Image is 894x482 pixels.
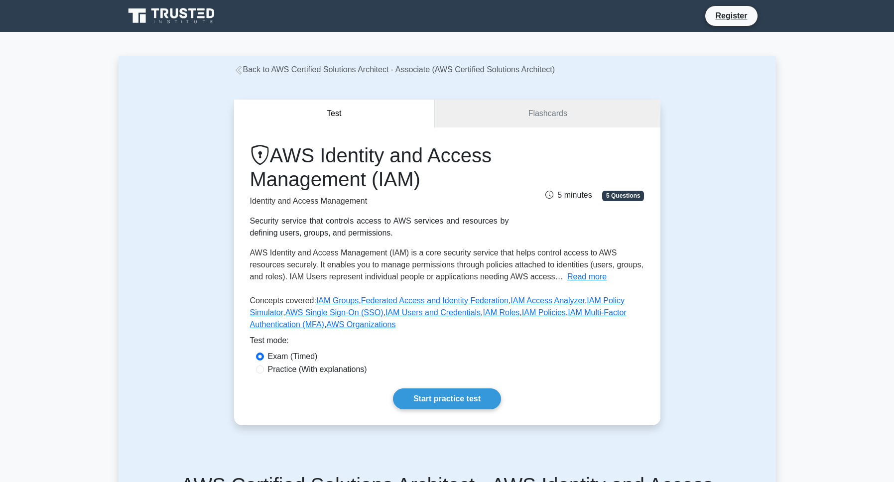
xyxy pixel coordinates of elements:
[602,191,644,201] span: 5 Questions
[250,335,644,351] div: Test mode:
[326,320,395,329] a: AWS Organizations
[316,296,359,305] a: IAM Groups
[567,271,607,283] button: Read more
[285,308,383,317] a: AWS Single Sign-On (SSO)
[393,388,501,409] a: Start practice test
[234,65,555,74] a: Back to AWS Certified Solutions Architect - Associate (AWS Certified Solutions Architect)
[268,363,367,375] label: Practice (With explanations)
[483,308,520,317] a: IAM Roles
[709,9,753,22] a: Register
[522,308,566,317] a: IAM Policies
[250,215,509,239] div: Security service that controls access to AWS services and resources by defining users, groups, an...
[268,351,318,362] label: Exam (Timed)
[361,296,509,305] a: Federated Access and Identity Federation
[435,100,660,128] a: Flashcards
[234,100,435,128] button: Test
[250,195,509,207] p: Identity and Access Management
[250,295,644,335] p: Concepts covered: , , , , , , , , ,
[250,308,627,329] a: IAM Multi-Factor Authentication (MFA)
[385,308,481,317] a: IAM Users and Credentials
[250,143,509,191] h1: AWS Identity and Access Management (IAM)
[250,248,643,281] span: AWS Identity and Access Management (IAM) is a core security service that helps control access to ...
[545,191,592,199] span: 5 minutes
[511,296,585,305] a: IAM Access Analyzer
